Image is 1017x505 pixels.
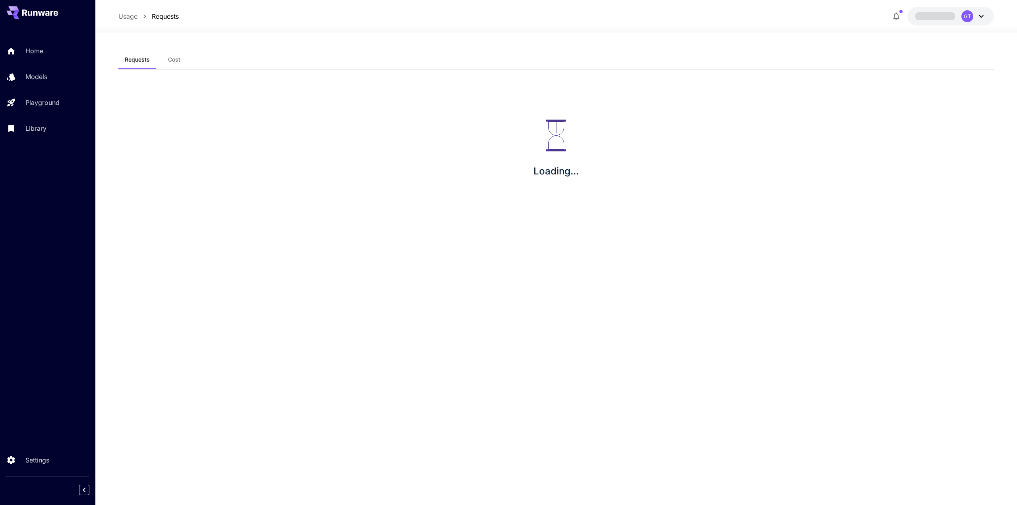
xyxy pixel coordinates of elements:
[25,124,46,133] p: Library
[25,455,49,465] p: Settings
[25,98,60,107] p: Playground
[168,56,180,63] span: Cost
[125,56,150,63] span: Requests
[79,485,89,495] button: Collapse sidebar
[25,46,43,56] p: Home
[85,483,95,497] div: Collapse sidebar
[907,7,994,25] button: GT
[534,164,579,178] p: Loading...
[118,12,179,21] nav: breadcrumb
[118,12,137,21] a: Usage
[961,10,973,22] div: GT
[25,72,47,81] p: Models
[152,12,179,21] a: Requests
